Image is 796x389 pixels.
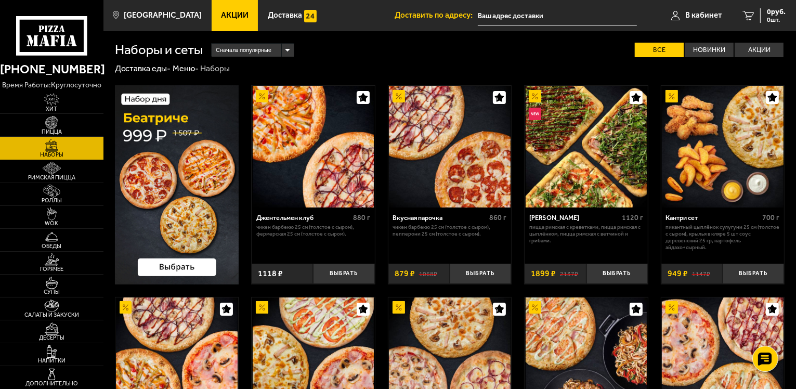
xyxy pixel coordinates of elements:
[393,301,405,314] img: Акционный
[395,11,478,19] span: Доставить по адресу:
[665,224,779,251] p: Пикантный цыплёнок сулугуни 25 см (толстое с сыром), крылья в кляре 5 шт соус деревенский 25 гр, ...
[258,269,283,278] span: 1118 ₽
[393,214,487,222] div: Вкусная парочка
[256,90,268,102] img: Акционный
[723,264,784,284] button: Выбрать
[256,301,268,314] img: Акционный
[268,11,302,19] span: Доставка
[665,301,678,314] img: Акционный
[393,90,405,102] img: Акционный
[529,301,541,314] img: Акционный
[256,224,370,238] p: Чикен Барбекю 25 см (толстое с сыром), Фермерская 25 см (толстое с сыром).
[450,264,511,284] button: Выбрать
[622,213,643,222] span: 1120 г
[216,43,271,58] span: Сначала популярные
[252,86,375,208] a: АкционныйДжентельмен клуб
[529,108,541,120] img: Новинка
[767,17,786,23] span: 0 шт.
[388,86,512,208] a: АкционныйВкусная парочка
[221,11,249,19] span: Акции
[115,63,171,73] a: Доставка еды-
[635,43,684,58] label: Все
[478,6,637,25] input: Ваш адрес доставки
[685,11,722,19] span: В кабинет
[395,269,415,278] span: 879 ₽
[685,43,734,58] label: Новинки
[256,214,350,222] div: Джентельмен клуб
[389,86,511,208] img: Вкусная парочка
[665,214,760,222] div: Кантри сет
[304,10,317,22] img: 15daf4d41897b9f0e9f617042186c801.svg
[735,43,784,58] label: Акции
[529,214,619,222] div: [PERSON_NAME]
[529,224,643,244] p: Пицца Римская с креветками, Пицца Римская с цыплёнком, Пицца Римская с ветчиной и грибами.
[525,86,648,208] a: АкционныйНовинкаМама Миа
[124,11,202,19] span: [GEOGRAPHIC_DATA]
[120,301,132,314] img: Акционный
[529,90,541,102] img: Акционный
[393,224,506,238] p: Чикен Барбекю 25 см (толстое с сыром), Пепперони 25 см (толстое с сыром).
[531,269,556,278] span: 1899 ₽
[560,269,578,278] s: 2137 ₽
[763,213,780,222] span: 700 г
[173,63,199,73] a: Меню-
[662,86,784,208] img: Кантри сет
[526,86,647,208] img: Мама Миа
[668,269,688,278] span: 949 ₽
[200,63,230,74] div: Наборы
[353,213,370,222] span: 880 г
[661,86,785,208] a: АкционныйКантри сет
[313,264,374,284] button: Выбрать
[253,86,374,208] img: Джентельмен клуб
[115,43,203,57] h1: Наборы и сеты
[692,269,710,278] s: 1147 ₽
[665,90,678,102] img: Акционный
[419,269,437,278] s: 1068 ₽
[478,6,637,25] span: Ленинградская область, Всеволожский район, Мурино, Воронцовский бульвар, 12
[767,8,786,16] span: 0 руб.
[586,264,648,284] button: Выбрать
[490,213,507,222] span: 860 г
